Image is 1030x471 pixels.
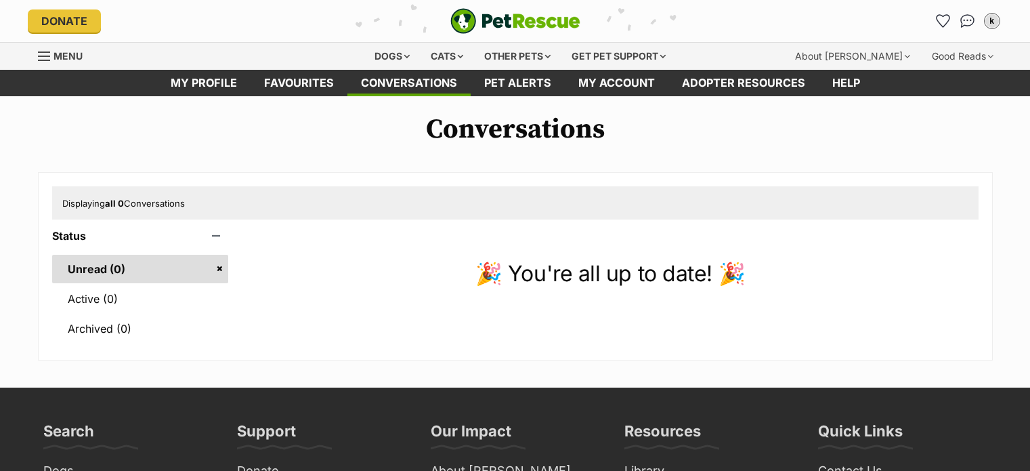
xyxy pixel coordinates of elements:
div: Dogs [365,43,419,70]
img: logo-e224e6f780fb5917bec1dbf3a21bbac754714ae5b6737aabdf751b685950b380.svg [450,8,580,34]
a: Active (0) [52,285,229,313]
ul: Account quick links [932,10,1003,32]
a: conversations [347,70,471,96]
span: Menu [53,50,83,62]
strong: all 0 [105,198,124,209]
a: Archived (0) [52,314,229,343]
a: Menu [38,43,92,67]
a: My account [565,70,668,96]
div: Good Reads [922,43,1003,70]
div: Cats [421,43,473,70]
div: k [985,14,999,28]
h3: Resources [624,422,701,449]
a: Donate [28,9,101,33]
a: Unread (0) [52,255,229,283]
p: 🎉 You're all up to date! 🎉 [242,258,978,290]
button: My account [981,10,1003,32]
a: Help [819,70,874,96]
div: About [PERSON_NAME] [786,43,920,70]
div: Get pet support [562,43,675,70]
a: Favourites [932,10,954,32]
a: My profile [157,70,251,96]
a: PetRescue [450,8,580,34]
h3: Search [43,422,94,449]
h3: Our Impact [431,422,511,449]
a: Adopter resources [668,70,819,96]
a: Pet alerts [471,70,565,96]
img: chat-41dd97257d64d25036548639549fe6c8038ab92f7586957e7f3b1b290dea8141.svg [960,14,974,28]
h3: Quick Links [818,422,903,449]
div: Other pets [475,43,560,70]
header: Status [52,230,229,242]
a: Favourites [251,70,347,96]
a: Conversations [957,10,979,32]
h3: Support [237,422,296,449]
span: Displaying Conversations [62,198,185,209]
